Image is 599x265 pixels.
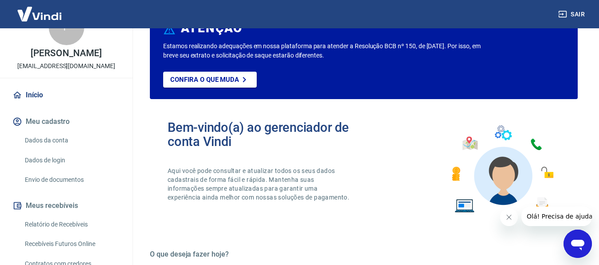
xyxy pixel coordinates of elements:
h6: ATENÇÃO [181,24,243,33]
p: Aqui você pode consultar e atualizar todos os seus dados cadastrais de forma fácil e rápida. Mant... [168,166,351,202]
button: Meu cadastro [11,112,122,131]
iframe: Mensagem da empresa [521,207,592,226]
h5: O que deseja fazer hoje? [150,250,578,259]
button: Sair [556,6,588,23]
img: Imagem de um avatar masculino com diversos icones exemplificando as funcionalidades do gerenciado... [444,120,560,218]
a: Envio de documentos [21,171,122,189]
a: Dados da conta [21,131,122,150]
p: [PERSON_NAME] [31,49,102,58]
h2: Bem-vindo(a) ao gerenciador de conta Vindi [168,120,364,149]
p: Estamos realizando adequações em nossa plataforma para atender a Resolução BCB nº 150, de [DATE].... [163,42,484,60]
a: Dados de login [21,151,122,169]
a: Início [11,85,122,105]
img: Vindi [11,0,68,27]
a: Confira o que muda [163,72,257,88]
iframe: Botão para abrir a janela de mensagens [564,230,592,258]
iframe: Fechar mensagem [500,208,518,226]
a: Recebíveis Futuros Online [21,235,122,253]
span: Olá! Precisa de ajuda? [5,6,74,13]
a: Relatório de Recebíveis [21,215,122,234]
p: Confira o que muda [170,76,239,84]
p: [EMAIL_ADDRESS][DOMAIN_NAME] [17,61,115,71]
button: Meus recebíveis [11,196,122,215]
